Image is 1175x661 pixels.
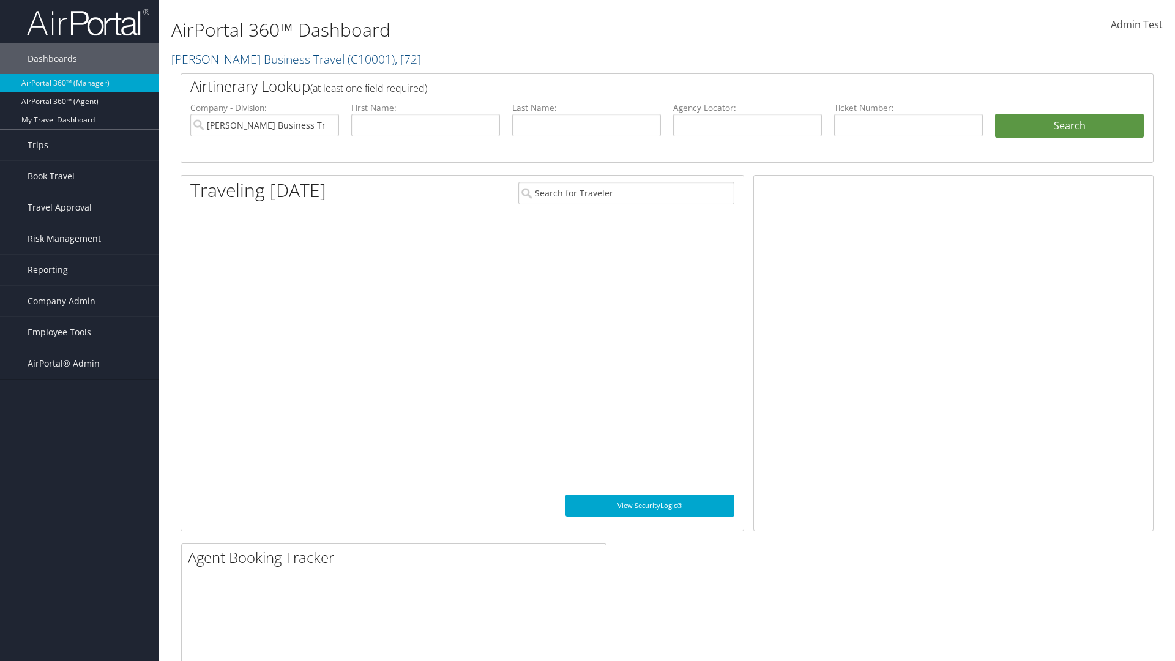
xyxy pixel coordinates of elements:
[395,51,421,67] span: , [ 72 ]
[351,102,500,114] label: First Name:
[190,76,1063,97] h2: Airtinerary Lookup
[1111,18,1163,31] span: Admin Test
[310,81,427,95] span: (at least one field required)
[28,43,77,74] span: Dashboards
[28,348,100,379] span: AirPortal® Admin
[28,192,92,223] span: Travel Approval
[518,182,734,204] input: Search for Traveler
[28,317,91,348] span: Employee Tools
[995,114,1144,138] button: Search
[673,102,822,114] label: Agency Locator:
[1111,6,1163,44] a: Admin Test
[190,177,326,203] h1: Traveling [DATE]
[190,102,339,114] label: Company - Division:
[28,286,95,316] span: Company Admin
[171,51,421,67] a: [PERSON_NAME] Business Travel
[512,102,661,114] label: Last Name:
[348,51,395,67] span: ( C10001 )
[565,495,734,517] a: View SecurityLogic®
[171,17,832,43] h1: AirPortal 360™ Dashboard
[188,547,606,568] h2: Agent Booking Tracker
[834,102,983,114] label: Ticket Number:
[28,255,68,285] span: Reporting
[28,161,75,192] span: Book Travel
[28,130,48,160] span: Trips
[27,8,149,37] img: airportal-logo.png
[28,223,101,254] span: Risk Management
